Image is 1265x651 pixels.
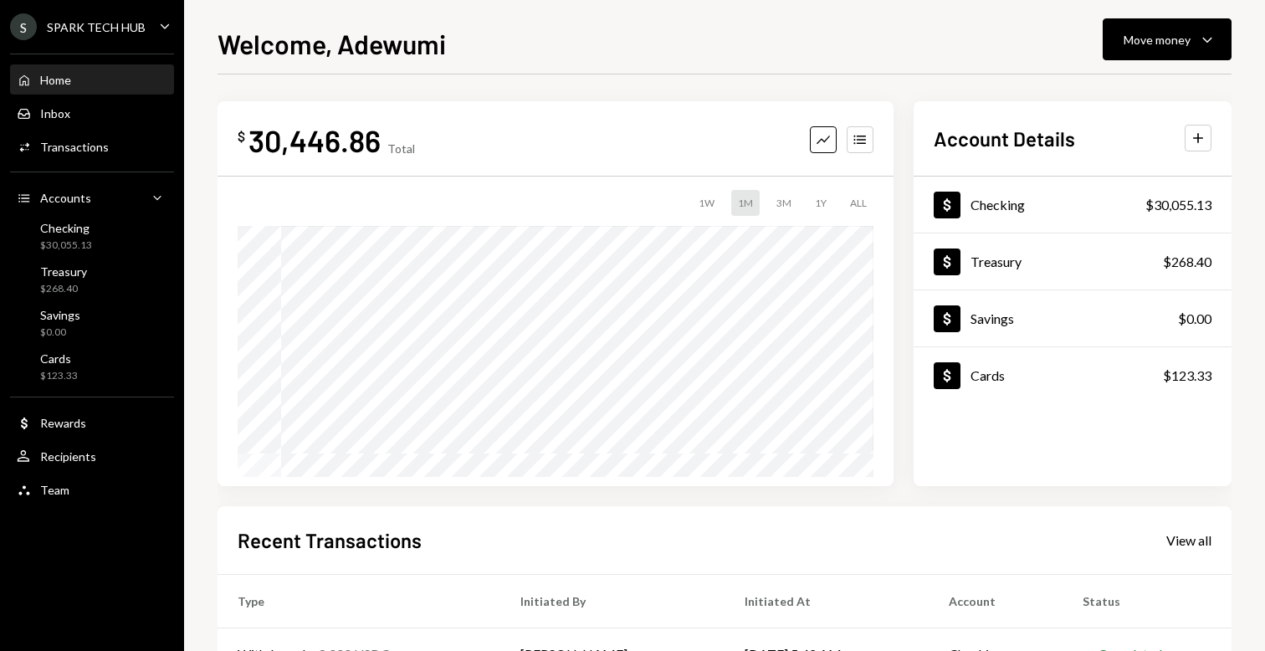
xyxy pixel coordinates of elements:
div: Recipients [40,449,96,464]
div: S [10,13,37,40]
div: Savings [40,308,80,322]
div: Checking [971,197,1025,213]
a: Accounts [10,182,174,213]
div: Rewards [40,416,86,430]
div: 1M [731,190,760,216]
div: $123.33 [40,369,78,383]
div: Total [387,141,415,156]
div: $30,055.13 [40,238,92,253]
a: Savings$0.00 [10,303,174,343]
a: Cards$123.33 [10,346,174,387]
a: Checking$30,055.13 [914,177,1232,233]
a: Rewards [10,408,174,438]
a: Cards$123.33 [914,347,1232,403]
div: Cards [971,367,1005,383]
a: Team [10,474,174,505]
a: Inbox [10,98,174,128]
div: ALL [843,190,873,216]
div: $123.33 [1163,366,1211,386]
th: Initiated By [500,574,725,628]
div: 30,446.86 [248,121,381,159]
div: Cards [40,351,78,366]
div: Home [40,73,71,87]
a: Savings$0.00 [914,290,1232,346]
div: Treasury [971,254,1022,269]
div: Savings [971,310,1014,326]
div: $268.40 [1163,252,1211,272]
th: Account [929,574,1063,628]
div: Team [40,483,69,497]
h1: Welcome, Adewumi [218,27,446,60]
a: Home [10,64,174,95]
div: Inbox [40,106,70,120]
div: Checking [40,221,92,235]
div: Accounts [40,191,91,205]
div: View all [1166,532,1211,549]
div: SPARK TECH HUB [47,20,146,34]
div: Transactions [40,140,109,154]
div: $ [238,128,245,145]
div: $30,055.13 [1145,195,1211,215]
a: Treasury$268.40 [10,259,174,300]
th: Type [218,574,500,628]
div: Treasury [40,264,87,279]
div: Move money [1124,31,1191,49]
div: 1Y [808,190,833,216]
div: 1W [692,190,721,216]
a: Treasury$268.40 [914,233,1232,290]
a: View all [1166,531,1211,549]
a: Checking$30,055.13 [10,216,174,256]
div: $0.00 [40,325,80,340]
button: Move money [1103,18,1232,60]
h2: Account Details [934,125,1075,152]
div: $0.00 [1178,309,1211,329]
h2: Recent Transactions [238,526,422,554]
a: Recipients [10,441,174,471]
th: Status [1063,574,1232,628]
div: 3M [770,190,798,216]
div: $268.40 [40,282,87,296]
th: Initiated At [725,574,929,628]
a: Transactions [10,131,174,161]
